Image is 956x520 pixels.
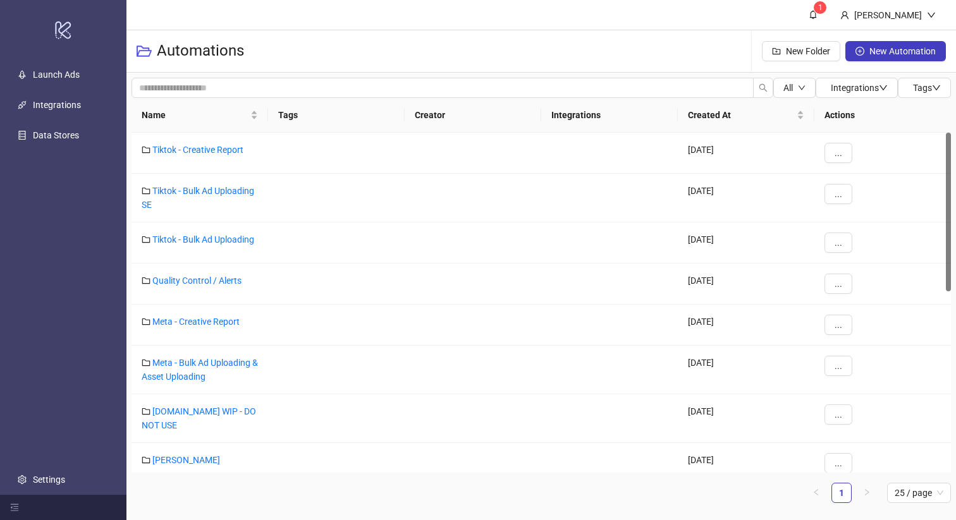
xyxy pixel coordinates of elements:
[142,145,150,154] span: folder
[132,98,268,133] th: Name
[152,317,240,327] a: Meta - Creative Report
[857,483,877,503] li: Next Page
[869,46,936,56] span: New Automation
[142,407,150,416] span: folder
[783,83,793,93] span: All
[831,483,852,503] li: 1
[812,488,820,496] span: left
[835,148,842,158] span: ...
[33,100,81,110] a: Integrations
[678,443,814,484] div: [DATE]
[268,98,405,133] th: Tags
[806,483,826,503] button: left
[932,83,941,92] span: down
[772,47,781,56] span: folder-add
[33,130,79,140] a: Data Stores
[831,83,888,93] span: Integrations
[857,483,877,503] button: right
[541,98,678,133] th: Integrations
[824,143,852,163] button: ...
[814,98,951,133] th: Actions
[863,488,871,496] span: right
[142,358,150,367] span: folder
[678,174,814,222] div: [DATE]
[818,3,823,12] span: 1
[809,10,818,19] span: bell
[835,361,842,371] span: ...
[157,41,244,61] h3: Automations
[33,475,65,485] a: Settings
[678,263,814,305] div: [DATE]
[678,394,814,443] div: [DATE]
[879,83,888,92] span: down
[824,184,852,204] button: ...
[405,98,541,133] th: Creator
[824,453,852,473] button: ...
[152,145,243,155] a: Tiktok - Creative Report
[759,83,768,92] span: search
[816,78,898,98] button: Integrationsdown
[814,1,826,14] sup: 1
[10,503,19,512] span: menu-fold
[835,279,842,289] span: ...
[762,41,840,61] button: New Folder
[142,406,256,430] a: [DOMAIN_NAME] WIP - DO NOT USE
[678,98,814,133] th: Created At
[855,47,864,56] span: plus-circle
[840,11,849,20] span: user
[898,78,951,98] button: Tagsdown
[824,315,852,335] button: ...
[152,234,254,245] a: Tiktok - Bulk Ad Uploading
[806,483,826,503] li: Previous Page
[824,274,852,294] button: ...
[142,186,150,195] span: folder
[142,456,150,464] span: folder
[142,108,248,122] span: Name
[824,404,852,425] button: ...
[835,320,842,330] span: ...
[835,238,842,248] span: ...
[33,70,80,80] a: Launch Ads
[798,84,806,92] span: down
[835,458,842,468] span: ...
[887,483,951,503] div: Page Size
[832,483,851,502] a: 1
[142,186,254,210] a: Tiktok - Bulk Ad Uploading SE
[152,275,242,286] a: Quality Control / Alerts
[895,483,943,502] span: 25 / page
[786,46,830,56] span: New Folder
[927,11,936,20] span: down
[845,41,946,61] button: New Automation
[678,305,814,346] div: [DATE]
[849,8,927,22] div: [PERSON_NAME]
[824,356,852,376] button: ...
[678,222,814,263] div: [DATE]
[835,189,842,199] span: ...
[142,317,150,326] span: folder
[913,83,941,93] span: Tags
[678,346,814,394] div: [DATE]
[142,235,150,244] span: folder
[142,276,150,285] span: folder
[773,78,816,98] button: Alldown
[824,233,852,253] button: ...
[688,108,794,122] span: Created At
[678,133,814,174] div: [DATE]
[137,44,152,59] span: folder-open
[835,409,842,420] span: ...
[152,455,220,465] a: [PERSON_NAME]
[142,358,258,382] a: Meta - Bulk Ad Uploading & Asset Uploading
